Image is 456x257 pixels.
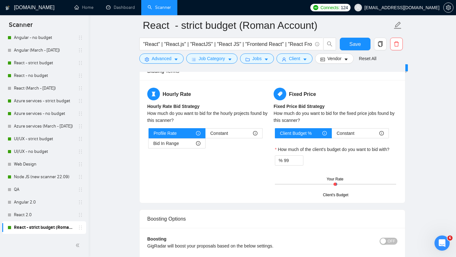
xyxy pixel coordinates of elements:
[78,136,83,141] span: holder
[78,86,83,91] span: holder
[323,192,348,198] div: Client's Budget
[443,5,453,10] a: setting
[106,5,135,10] a: dashboardDashboard
[78,174,83,179] span: holder
[444,5,453,10] span: setting
[434,235,450,251] iframe: Intercom live chat
[78,98,83,103] span: holder
[78,225,83,230] span: holder
[143,40,312,48] input: Search Freelance Jobs...
[174,57,178,62] span: caret-down
[148,5,171,10] a: searchScanner
[14,145,74,158] a: UI/UX - no budget
[274,104,325,109] b: Fixed Price Bid Strategy
[78,200,83,205] span: holder
[14,95,74,107] a: Azure services - strict budget
[379,131,384,135] span: info-circle
[14,209,74,221] a: React 2.0
[228,57,232,62] span: caret-down
[323,38,336,50] button: search
[14,183,74,196] a: QA
[14,158,74,171] a: Web Design
[320,57,325,62] span: idcard
[280,128,312,138] span: Client Budget %
[322,131,327,135] span: info-circle
[78,35,83,40] span: holder
[14,120,74,133] a: Azure services (March - [DATE])
[78,162,83,167] span: holder
[186,53,237,64] button: barsJob Categorycaret-down
[337,128,354,138] span: Constant
[14,44,74,57] a: Angular (March - [DATE])
[4,20,38,34] span: Scanner
[14,82,74,95] a: React (March - [DATE])
[78,73,83,78] span: holder
[315,53,354,64] button: idcardVendorcaret-down
[147,104,199,109] b: Hourly Rate Bid Strategy
[14,57,74,69] a: React - strict budget
[78,187,83,192] span: holder
[14,221,74,234] a: React - strict budget (Roman Account)
[324,41,336,47] span: search
[390,41,402,47] span: delete
[14,133,74,145] a: UI/UX - strict budget
[313,5,318,10] img: upwork-logo.png
[289,55,300,62] span: Client
[274,88,286,100] span: tag
[282,57,286,62] span: user
[78,124,83,129] span: holder
[344,57,348,62] span: caret-down
[327,55,341,62] span: Vendor
[276,53,313,64] button: userClientcaret-down
[284,156,303,165] input: How much of the client's budget do you want to bid with?
[390,38,403,50] button: delete
[14,107,74,120] a: Azure services - no budget
[147,210,397,228] div: Boosting Options
[443,3,453,13] button: setting
[147,236,167,241] b: Boosting
[152,55,171,62] span: Advanced
[374,41,386,47] span: copy
[240,53,274,64] button: folderJobscaret-down
[264,57,269,62] span: caret-down
[245,57,250,62] span: folder
[374,38,387,50] button: copy
[147,88,271,100] h5: Hourly Rate
[78,60,83,66] span: holder
[394,21,402,29] span: edit
[78,212,83,217] span: holder
[143,17,392,33] input: Scanner name...
[356,5,360,10] span: user
[447,235,453,241] span: 6
[14,171,74,183] a: Node JS (new scanner 22.09)
[147,88,160,100] span: hourglass
[303,57,307,62] span: caret-down
[78,149,83,154] span: holder
[359,55,376,62] a: Reset All
[196,141,200,146] span: info-circle
[5,3,10,13] img: logo
[78,48,83,53] span: holder
[74,5,93,10] a: homeHome
[252,55,262,62] span: Jobs
[253,131,257,135] span: info-circle
[147,242,335,249] div: GigRadar will boost your proposals based on the below settings.
[349,40,361,48] span: Save
[145,57,149,62] span: setting
[274,110,397,124] div: How much do you want to bid for the fixed price jobs found by this scanner?
[153,139,179,148] span: Bid In Range
[14,69,74,82] a: React - no budget
[139,53,184,64] button: settingAdvancedcaret-down
[14,196,74,209] a: Angular 2.0
[340,38,370,50] button: Save
[388,238,395,245] span: OFF
[147,110,271,124] div: How much do you want to bid for the hourly projects found by this scanner?
[78,111,83,116] span: holder
[274,88,397,100] h5: Fixed Price
[75,242,82,248] span: double-left
[326,176,343,182] div: Your Rate
[196,131,200,135] span: info-circle
[192,57,196,62] span: bars
[341,4,348,11] span: 124
[320,4,339,11] span: Connects:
